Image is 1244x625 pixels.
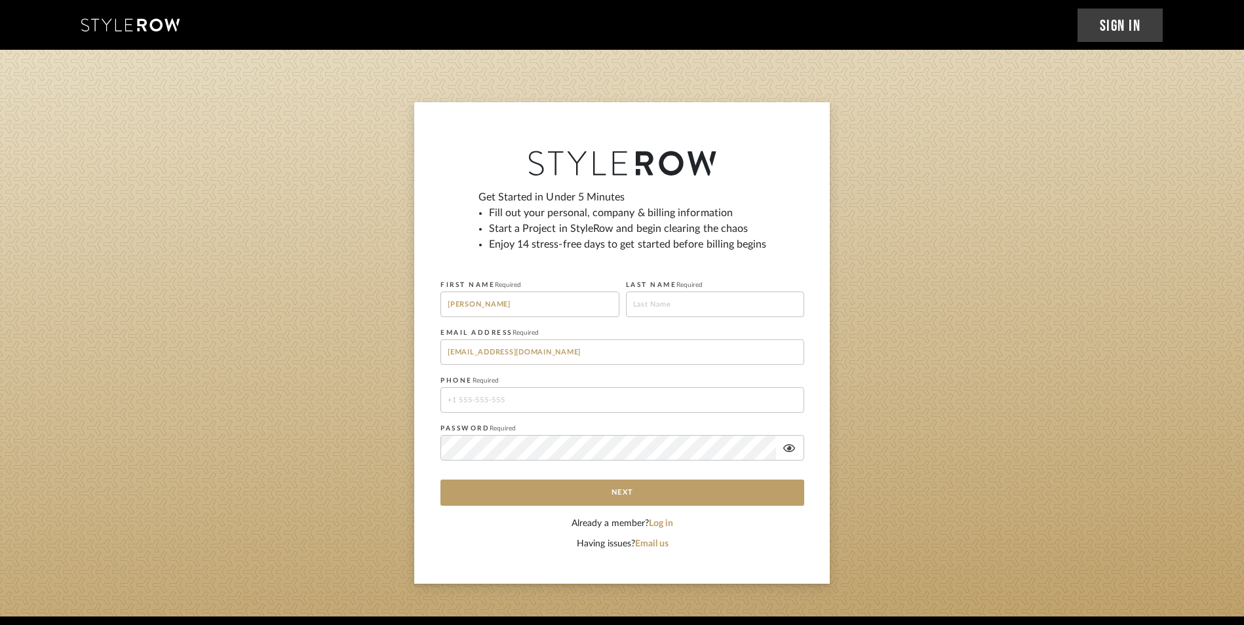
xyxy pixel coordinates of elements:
input: me@example.com [440,339,804,365]
li: Enjoy 14 stress-free days to get started before billing begins [489,237,767,252]
input: Last Name [626,292,805,317]
label: EMAIL ADDRESS [440,329,539,337]
a: Sign In [1078,9,1163,42]
label: PHONE [440,377,499,385]
div: Having issues? [440,537,804,551]
span: Required [676,282,703,288]
span: Required [490,425,516,432]
button: Log in [649,517,673,531]
a: Email us [635,539,669,548]
li: Start a Project in StyleRow and begin clearing the chaos [489,221,767,237]
span: Required [495,282,521,288]
div: Already a member? [440,517,804,531]
input: +1 555-555-555 [440,387,804,413]
label: LAST NAME [626,281,703,289]
div: Get Started in Under 5 Minutes [478,189,767,263]
input: First Name [440,292,619,317]
li: Fill out your personal, company & billing information [489,205,767,221]
label: PASSWORD [440,425,516,432]
label: FIRST NAME [440,281,521,289]
button: Next [440,480,804,506]
span: Required [513,330,539,336]
span: Required [473,377,499,384]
